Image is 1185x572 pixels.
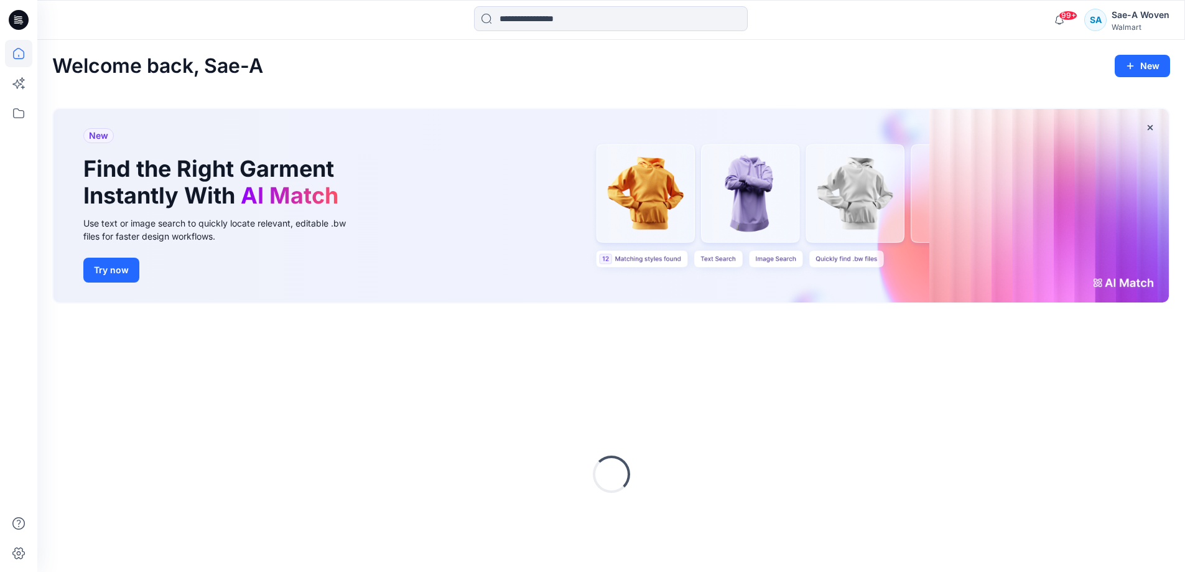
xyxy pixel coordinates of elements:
[83,156,345,209] h1: Find the Right Garment Instantly With
[83,258,139,283] button: Try now
[52,55,263,78] h2: Welcome back, Sae-A
[241,182,338,209] span: AI Match
[1115,55,1170,77] button: New
[1084,9,1107,31] div: SA
[89,128,108,143] span: New
[1059,11,1077,21] span: 99+
[1112,7,1169,22] div: Sae-A Woven
[83,217,363,243] div: Use text or image search to quickly locate relevant, editable .bw files for faster design workflows.
[1112,22,1169,32] div: Walmart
